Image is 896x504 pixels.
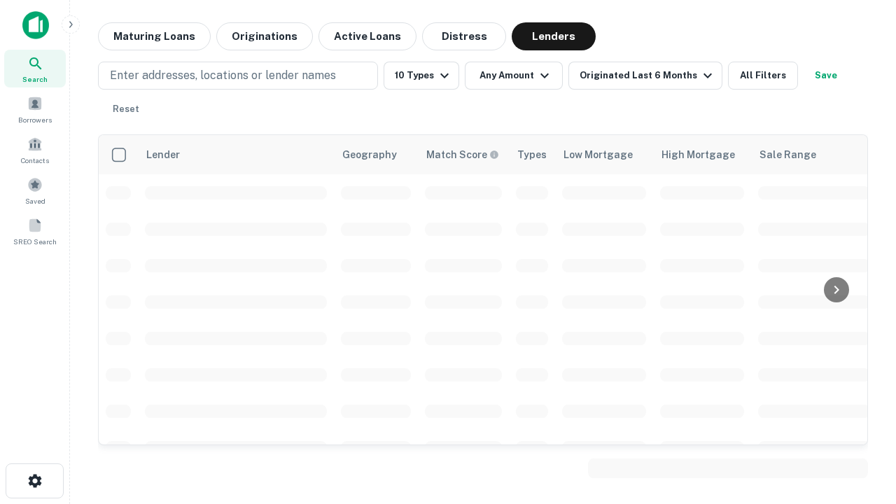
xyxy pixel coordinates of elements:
span: Saved [25,195,45,206]
button: Distress [422,22,506,50]
button: Enter addresses, locations or lender names [98,62,378,90]
button: All Filters [728,62,798,90]
div: Lender [146,146,180,163]
span: Search [22,73,48,85]
div: Capitalize uses an advanced AI algorithm to match your search with the best lender. The match sco... [426,147,499,162]
th: Low Mortgage [555,135,653,174]
button: Maturing Loans [98,22,211,50]
div: Sale Range [759,146,816,163]
img: capitalize-icon.png [22,11,49,39]
th: Lender [138,135,334,174]
span: Borrowers [18,114,52,125]
th: Geography [334,135,418,174]
div: Geography [342,146,397,163]
div: High Mortgage [661,146,735,163]
button: 10 Types [384,62,459,90]
h6: Match Score [426,147,496,162]
button: Lenders [512,22,596,50]
a: Contacts [4,131,66,169]
button: Any Amount [465,62,563,90]
th: Capitalize uses an advanced AI algorithm to match your search with the best lender. The match sco... [418,135,509,174]
div: Low Mortgage [563,146,633,163]
a: Saved [4,171,66,209]
button: Originations [216,22,313,50]
span: Contacts [21,155,49,166]
a: Search [4,50,66,87]
p: Enter addresses, locations or lender names [110,67,336,84]
th: High Mortgage [653,135,751,174]
th: Sale Range [751,135,877,174]
div: Originated Last 6 Months [580,67,716,84]
button: Active Loans [318,22,416,50]
span: SREO Search [13,236,57,247]
button: Save your search to get updates of matches that match your search criteria. [804,62,848,90]
div: Types [517,146,547,163]
iframe: Chat Widget [826,392,896,459]
a: SREO Search [4,212,66,250]
button: Originated Last 6 Months [568,62,722,90]
th: Types [509,135,555,174]
button: Reset [104,95,148,123]
a: Borrowers [4,90,66,128]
